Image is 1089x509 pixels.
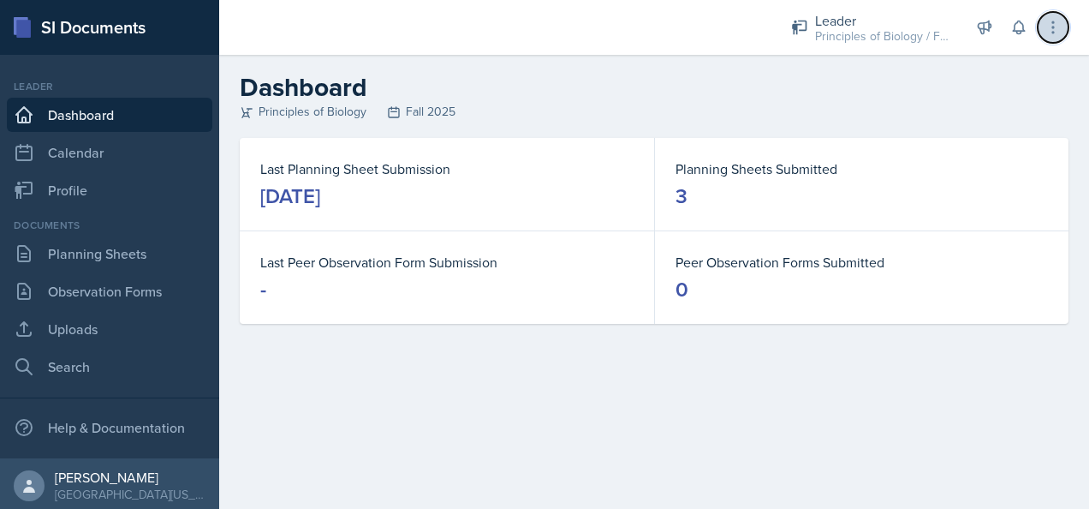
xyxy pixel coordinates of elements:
div: Principles of Biology / Fall 2025 [815,27,952,45]
div: Leader [815,10,952,31]
div: Help & Documentation [7,410,212,445]
div: 0 [675,276,688,303]
a: Observation Forms [7,274,212,308]
a: Dashboard [7,98,212,132]
div: [DATE] [260,183,320,210]
dt: Peer Observation Forms Submitted [675,252,1048,272]
div: Documents [7,218,212,233]
a: Search [7,350,212,384]
a: Profile [7,173,212,207]
div: [GEOGRAPHIC_DATA][US_STATE] [55,486,205,503]
div: 3 [675,183,687,210]
dt: Last Peer Observation Form Submission [260,252,634,272]
a: Calendar [7,135,212,170]
div: Principles of Biology Fall 2025 [240,103,1068,121]
a: Planning Sheets [7,237,212,271]
dt: Last Planning Sheet Submission [260,159,634,179]
a: Uploads [7,312,212,346]
div: - [260,276,266,303]
div: [PERSON_NAME] [55,469,205,486]
div: Leader [7,79,212,94]
h2: Dashboard [240,72,1068,103]
dt: Planning Sheets Submitted [675,159,1048,179]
